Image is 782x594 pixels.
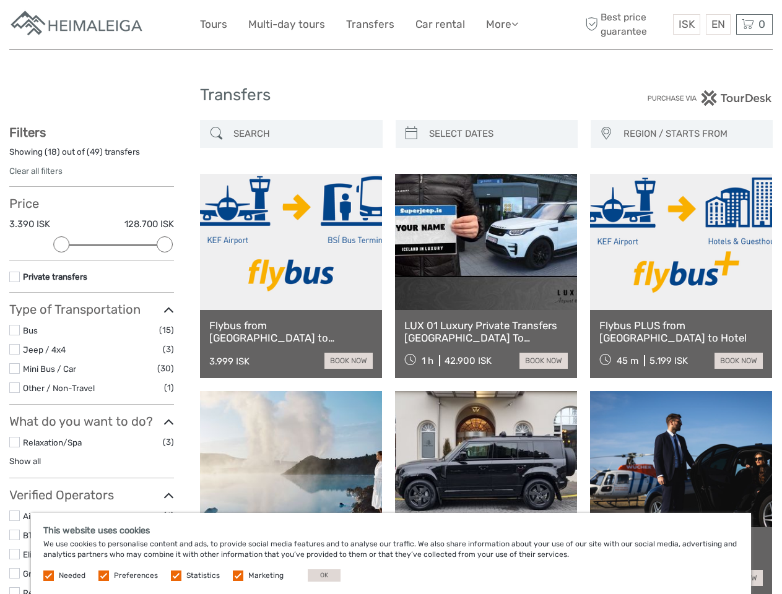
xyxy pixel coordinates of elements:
[445,355,492,366] div: 42.900 ISK
[17,22,140,32] p: We're away right now. Please check back later!
[486,15,518,33] a: More
[200,85,582,105] h1: Transfers
[715,353,763,369] a: book now
[679,18,695,30] span: ISK
[209,356,250,367] div: 3.999 ISK
[228,123,376,145] input: SEARCH
[9,9,146,40] img: Apartments in Reykjavik
[163,435,174,449] span: (3)
[404,319,568,345] a: LUX 01 Luxury Private Transfers [GEOGRAPHIC_DATA] To [GEOGRAPHIC_DATA]
[617,355,638,366] span: 45 m
[59,570,85,581] label: Needed
[163,509,174,523] span: (4)
[9,302,174,317] h3: Type of Transportation
[23,549,82,559] a: Elite-Chauffeur
[23,530,58,540] a: BT Travel
[48,146,57,158] label: 18
[157,361,174,376] span: (30)
[159,323,174,337] span: (15)
[9,488,174,502] h3: Verified Operators
[706,14,731,35] div: EN
[647,90,773,106] img: PurchaseViaTourDesk.png
[23,345,66,355] a: Jeep / 4x4
[164,381,174,395] span: (1)
[9,146,174,165] div: Showing ( ) out of ( ) transfers
[9,125,46,140] strong: Filters
[248,15,325,33] a: Multi-day tours
[23,364,76,374] a: Mini Bus / Car
[9,166,63,176] a: Clear all filters
[23,569,145,579] a: Gray Line [GEOGRAPHIC_DATA]
[422,355,433,366] span: 1 h
[9,196,174,211] h3: Price
[324,353,373,369] a: book now
[9,456,41,466] a: Show all
[424,123,571,145] input: SELECT DATES
[248,570,284,581] label: Marketing
[23,325,38,335] a: Bus
[519,353,568,369] a: book now
[200,15,227,33] a: Tours
[23,437,82,447] a: Relaxation/Spa
[9,414,174,429] h3: What do you want to do?
[599,319,763,345] a: Flybus PLUS from [GEOGRAPHIC_DATA] to Hotel
[23,272,87,282] a: Private transfers
[582,11,670,38] span: Best price guarantee
[209,319,373,345] a: Flybus from [GEOGRAPHIC_DATA] to [GEOGRAPHIC_DATA] BSÍ
[186,570,220,581] label: Statistics
[43,525,739,536] h5: This website uses cookies
[31,513,751,594] div: We use cookies to personalise content and ads, to provide social media features and to analyse ou...
[114,570,158,581] label: Preferences
[142,19,157,34] button: Open LiveChat chat widget
[415,15,465,33] a: Car rental
[649,355,688,366] div: 5.199 ISK
[9,218,50,231] label: 3.390 ISK
[124,218,174,231] label: 128.700 ISK
[757,18,767,30] span: 0
[90,146,100,158] label: 49
[618,124,767,144] button: REGION / STARTS FROM
[23,383,95,393] a: Other / Non-Travel
[346,15,394,33] a: Transfers
[163,342,174,356] span: (3)
[308,569,341,582] button: OK
[23,511,74,521] a: Airport Direct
